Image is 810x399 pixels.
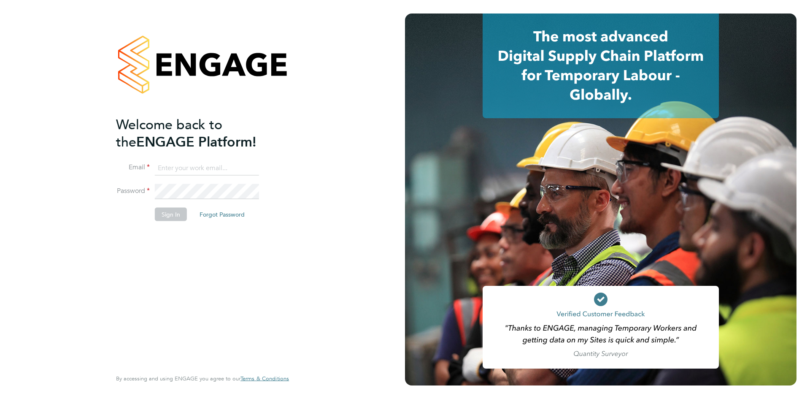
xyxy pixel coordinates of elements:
h2: ENGAGE Platform! [116,116,281,150]
label: Password [116,187,150,195]
span: Welcome back to the [116,116,222,150]
button: Sign In [155,208,187,221]
a: Terms & Conditions [240,375,289,382]
input: Enter your work email... [155,160,259,176]
button: Forgot Password [193,208,251,221]
label: Email [116,163,150,172]
span: By accessing and using ENGAGE you agree to our [116,375,289,382]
